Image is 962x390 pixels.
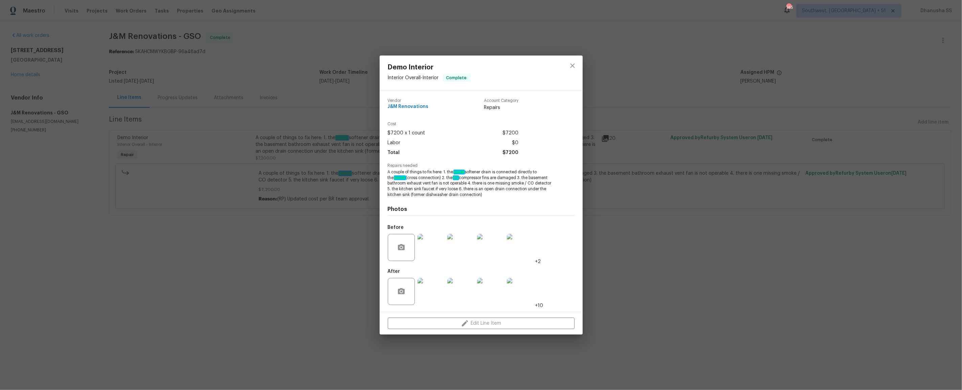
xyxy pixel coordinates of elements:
[786,4,791,11] div: 745
[388,148,400,158] span: Total
[388,122,518,126] span: Cost
[388,64,470,71] span: Demo Interior
[502,128,518,138] span: $7200
[535,258,541,265] span: +2
[388,206,575,213] h4: Photos
[502,148,518,158] span: $7200
[535,302,543,309] span: +10
[512,138,518,148] span: $0
[484,99,518,103] span: Account Category
[453,175,459,180] em: AC
[388,164,575,168] span: Repairs needed
[444,74,470,81] span: Complete
[388,138,401,148] span: Labor
[388,99,429,103] span: Vendor
[388,128,425,138] span: $7200 x 1 count
[453,170,465,174] em: water
[388,75,439,80] span: Interior Overall - Interior
[388,169,556,198] span: A couple of things to fix here: 1. the softener drain is connected directly to the (cross connect...
[388,225,404,230] h5: Before
[564,58,581,74] button: close
[484,104,518,111] span: Repairs
[388,269,400,274] h5: After
[394,175,406,180] em: sewer
[388,104,429,109] span: J&M Renovations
